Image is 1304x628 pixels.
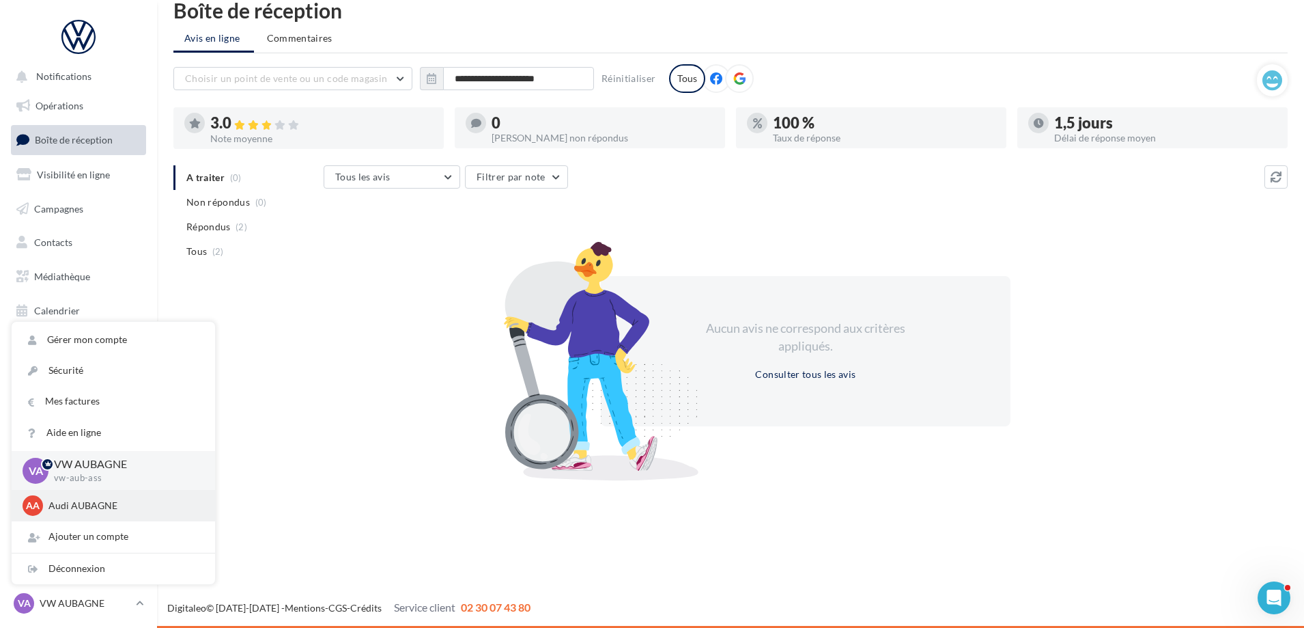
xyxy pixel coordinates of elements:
[328,602,347,614] a: CGS
[54,456,193,472] p: VW AUBAGNE
[48,499,199,513] p: Audi AUBAGNE
[29,463,43,478] span: VA
[210,115,433,131] div: 3.0
[34,202,83,214] span: Campagnes
[34,305,80,316] span: Calendrier
[492,115,714,131] div: 0
[11,590,146,616] a: VA VW AUBAGNE
[12,418,215,448] a: Aide en ligne
[750,366,861,383] button: Consulter tous les avis
[465,165,568,189] button: Filtrer par note
[1054,115,1277,131] div: 1,5 jours
[26,499,40,513] span: AA
[186,220,231,234] span: Répondus
[8,330,149,370] a: PLV et print personnalisable
[773,133,995,143] div: Taux de réponse
[186,245,207,258] span: Tous
[255,197,267,208] span: (0)
[285,602,325,614] a: Mentions
[186,195,250,209] span: Non répondus
[335,171,391,182] span: Tous les avis
[394,601,455,614] span: Service client
[34,271,90,282] span: Médiathèque
[492,133,714,143] div: [PERSON_NAME] non répondus
[185,72,387,84] span: Choisir un point de vente ou un code magasin
[210,134,433,144] div: Note moyenne
[8,125,149,154] a: Boîte de réception
[8,195,149,223] a: Campagnes
[8,297,149,325] a: Calendrier
[267,31,332,45] span: Commentaires
[8,92,149,120] a: Opérations
[324,165,460,189] button: Tous les avis
[461,601,530,614] span: 02 30 07 43 80
[36,100,83,111] span: Opérations
[12,521,215,552] div: Ajouter un compte
[12,325,215,355] a: Gérer mon compte
[1258,582,1290,614] iframe: Intercom live chat
[350,602,382,614] a: Crédits
[1054,133,1277,143] div: Délai de réponse moyen
[34,236,72,248] span: Contacts
[167,602,530,614] span: © [DATE]-[DATE] - - -
[8,376,149,416] a: Campagnes DataOnDemand
[12,554,215,584] div: Déconnexion
[173,67,412,90] button: Choisir un point de vente ou un code magasin
[12,355,215,386] a: Sécurité
[773,115,995,131] div: 100 %
[36,71,91,83] span: Notifications
[688,320,923,355] div: Aucun avis ne correspond aux critères appliqués.
[37,169,110,180] span: Visibilité en ligne
[18,597,31,610] span: VA
[167,602,206,614] a: Digitaleo
[40,597,130,610] p: VW AUBAGNE
[8,262,149,291] a: Médiathèque
[236,221,247,232] span: (2)
[8,228,149,257] a: Contacts
[54,472,193,484] p: vw-aub-ass
[669,64,705,93] div: Tous
[12,386,215,417] a: Mes factures
[35,134,113,146] span: Boîte de réception
[596,70,662,87] button: Réinitialiser
[8,161,149,189] a: Visibilité en ligne
[212,246,224,257] span: (2)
